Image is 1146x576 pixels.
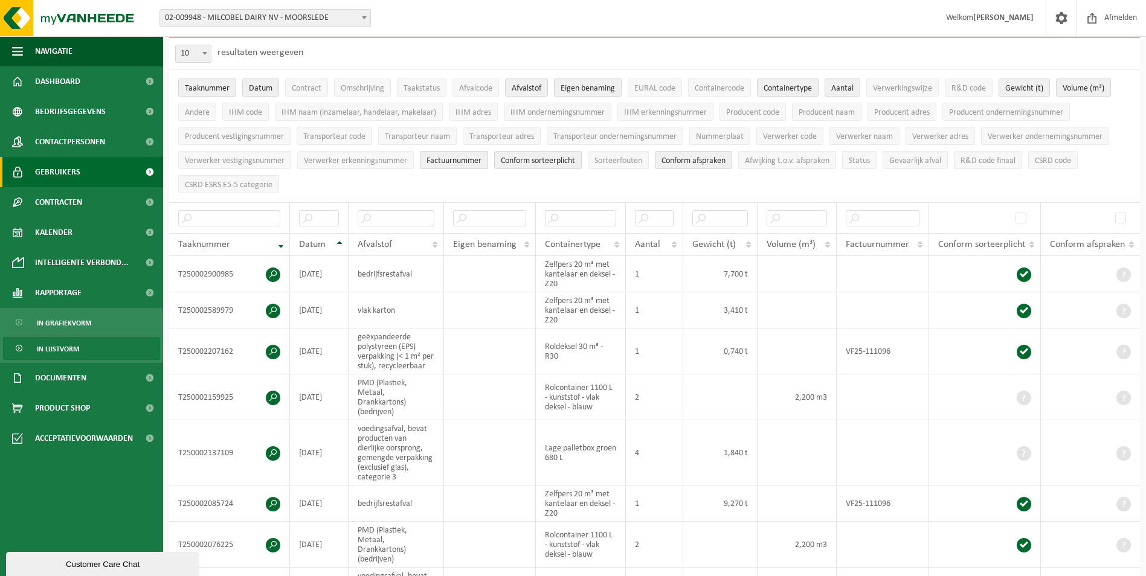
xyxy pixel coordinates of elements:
[866,78,939,97] button: VerwerkingswijzeVerwerkingswijze: Activate to sort
[949,108,1063,117] span: Producent ondernemingsnummer
[683,485,758,522] td: 9,270 t
[738,151,836,169] button: Afwijking t.o.v. afsprakenAfwijking t.o.v. afspraken: Activate to sort
[453,240,517,249] span: Eigen benaming
[185,181,272,190] span: CSRD ESRS E5-5 categorie
[825,78,860,97] button: AantalAantal: Activate to sort
[836,132,893,141] span: Verwerker naam
[588,151,649,169] button: SorteerfoutenSorteerfouten: Activate to sort
[178,78,236,97] button: TaaknummerTaaknummer: Activate to remove sorting
[951,84,986,93] span: R&D code
[626,420,683,485] td: 4
[35,217,72,248] span: Kalender
[463,127,541,145] button: Transporteur adresTransporteur adres: Activate to sort
[536,292,626,328] td: Zelfpers 20 m³ met kantelaar en deksel - Z20
[626,374,683,420] td: 2
[683,292,758,328] td: 3,410 t
[175,45,211,63] span: 10
[290,292,349,328] td: [DATE]
[290,374,349,420] td: [DATE]
[37,338,79,360] span: In lijstvorm
[178,127,291,145] button: Producent vestigingsnummerProducent vestigingsnummer: Activate to sort
[35,157,80,187] span: Gebruikers
[842,151,877,169] button: StatusStatus: Activate to sort
[176,45,211,62] span: 10
[229,108,262,117] span: IHM code
[169,522,290,568] td: T250002076225
[6,549,202,576] iframe: chat widget
[1035,156,1071,165] span: CSRD code
[683,328,758,374] td: 0,740 t
[159,9,371,27] span: 02-009948 - MILCOBEL DAIRY NV - MOORSLEDE
[404,84,440,93] span: Taakstatus
[504,103,611,121] button: IHM ondernemingsnummerIHM ondernemingsnummer: Activate to sort
[169,485,290,522] td: T250002085724
[452,78,499,97] button: AfvalcodeAfvalcode: Activate to sort
[756,127,823,145] button: Verwerker codeVerwerker code: Activate to sort
[696,132,744,141] span: Nummerplaat
[883,151,948,169] button: Gevaarlijk afval : Activate to sort
[688,78,751,97] button: ContainercodeContainercode: Activate to sort
[249,84,272,93] span: Datum
[35,187,82,217] span: Contracten
[169,328,290,374] td: T250002207162
[297,151,414,169] button: Verwerker erkenningsnummerVerwerker erkenningsnummer: Activate to sort
[626,328,683,374] td: 1
[303,132,365,141] span: Transporteur code
[889,156,941,165] span: Gevaarlijk afval
[35,66,80,97] span: Dashboard
[837,328,929,374] td: VF25-111096
[906,127,975,145] button: Verwerker adresVerwerker adres: Activate to sort
[35,127,105,157] span: Contactpersonen
[290,256,349,292] td: [DATE]
[3,311,160,334] a: In grafiekvorm
[35,363,86,393] span: Documenten
[536,420,626,485] td: Lage palletbox groen 680 L
[536,522,626,568] td: Rolcontainer 1100 L - kunststof - vlak deksel - blauw
[349,485,444,522] td: bedrijfsrestafval
[973,13,1034,22] strong: [PERSON_NAME]
[1028,151,1078,169] button: CSRD codeCSRD code: Activate to sort
[938,240,1025,249] span: Conform sorteerplicht
[617,103,713,121] button: IHM erkenningsnummerIHM erkenningsnummer: Activate to sort
[169,420,290,485] td: T250002137109
[290,420,349,485] td: [DATE]
[767,240,816,249] span: Volume (m³)
[868,103,936,121] button: Producent adresProducent adres: Activate to sort
[536,374,626,420] td: Rolcontainer 1100 L - kunststof - vlak deksel - blauw
[169,256,290,292] td: T250002900985
[719,103,786,121] button: Producent codeProducent code: Activate to sort
[501,156,575,165] span: Conform sorteerplicht
[3,337,160,360] a: In lijstvorm
[505,78,548,97] button: AfvalstofAfvalstof: Activate to sort
[290,522,349,568] td: [DATE]
[981,127,1109,145] button: Verwerker ondernemingsnummerVerwerker ondernemingsnummer: Activate to sort
[185,156,285,165] span: Verwerker vestigingsnummer
[292,84,321,93] span: Contract
[449,103,498,121] button: IHM adresIHM adres: Activate to sort
[35,36,72,66] span: Navigatie
[561,84,615,93] span: Eigen benaming
[695,84,744,93] span: Containercode
[634,84,675,93] span: EURAL code
[469,132,534,141] span: Transporteur adres
[35,393,90,423] span: Product Shop
[349,522,444,568] td: PMD (Plastiek, Metaal, Drankkartons) (bedrijven)
[185,108,210,117] span: Andere
[758,522,837,568] td: 2,200 m3
[849,156,870,165] span: Status
[745,156,829,165] span: Afwijking t.o.v. afspraken
[988,132,1103,141] span: Verwerker ondernemingsnummer
[1005,84,1043,93] span: Gewicht (t)
[628,78,682,97] button: EURAL codeEURAL code: Activate to sort
[37,312,91,334] span: In grafiekvorm
[1063,84,1104,93] span: Volume (m³)
[626,522,683,568] td: 2
[626,292,683,328] td: 1
[494,151,582,169] button: Conform sorteerplicht : Activate to sort
[459,84,492,93] span: Afvalcode
[35,423,133,453] span: Acceptatievoorwaarden
[178,175,279,193] button: CSRD ESRS E5-5 categorieCSRD ESRS E5-5 categorie: Activate to sort
[349,374,444,420] td: PMD (Plastiek, Metaal, Drankkartons) (bedrijven)
[912,132,968,141] span: Verwerker adres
